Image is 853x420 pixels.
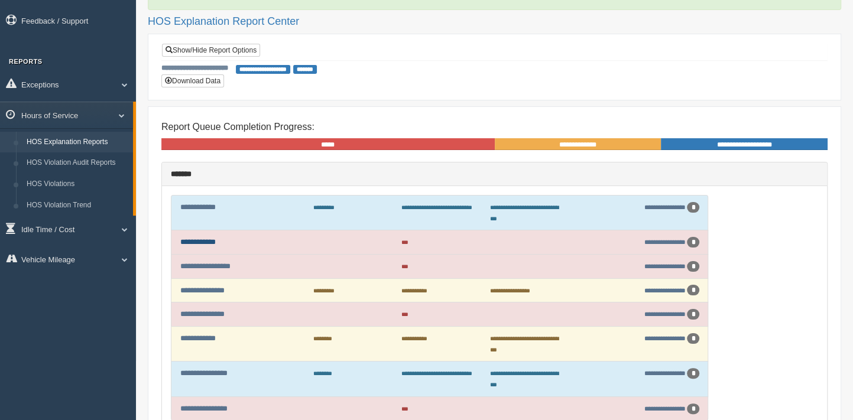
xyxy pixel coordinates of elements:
h2: HOS Explanation Report Center [148,16,841,28]
a: HOS Violation Audit Reports [21,152,133,174]
h4: Report Queue Completion Progress: [161,122,828,132]
a: Show/Hide Report Options [162,44,260,57]
a: HOS Violation Trend [21,195,133,216]
a: HOS Explanation Reports [21,132,133,153]
a: HOS Violations [21,174,133,195]
button: Download Data [161,74,224,87]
